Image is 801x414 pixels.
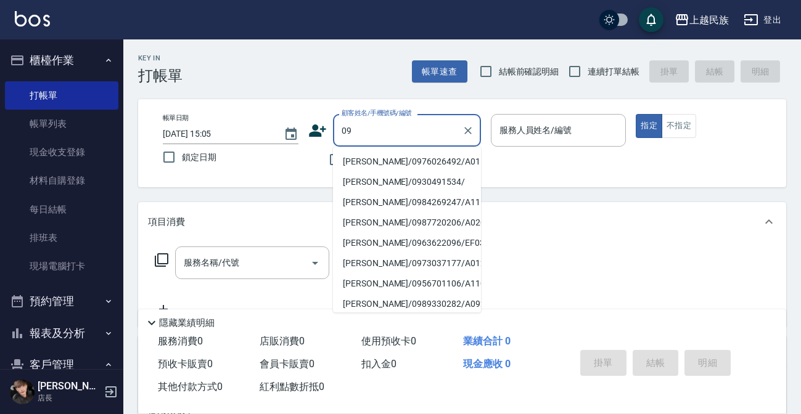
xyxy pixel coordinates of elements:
[333,253,481,274] li: [PERSON_NAME]/0973037177/A012211
[5,44,118,76] button: 櫃檯作業
[5,317,118,349] button: 報表及分析
[305,253,325,273] button: Open
[588,65,639,78] span: 連續打單結帳
[333,172,481,192] li: [PERSON_NAME]/0930491534/
[342,108,412,118] label: 顧客姓名/手機號碼/編號
[15,11,50,26] img: Logo
[260,358,314,370] span: 會員卡販賣 0
[333,213,481,233] li: [PERSON_NAME]/0987720206/A020611
[10,379,35,404] img: Person
[333,294,481,314] li: [PERSON_NAME]/0989330282/A092721
[5,138,118,166] a: 現金收支登錄
[333,233,481,253] li: [PERSON_NAME]/0963622096/EF033121
[260,335,305,347] span: 店販消費 0
[159,317,215,330] p: 隱藏業績明細
[163,124,271,144] input: YYYY/MM/DD hh:mm
[689,12,729,28] div: 上越民族
[739,9,786,31] button: 登出
[158,381,223,392] span: 其他付款方式 0
[333,152,481,172] li: [PERSON_NAME]/0976026492/A011811
[463,358,511,370] span: 現金應收 0
[412,60,467,83] button: 帳單速查
[38,392,101,404] p: 店長
[5,195,118,224] a: 每日結帳
[158,358,213,370] span: 預收卡販賣 0
[5,285,118,317] button: 預約管理
[662,114,696,138] button: 不指定
[636,114,662,138] button: 指定
[333,192,481,213] li: [PERSON_NAME]/0984269247/A111212
[5,81,118,110] a: 打帳單
[5,110,118,138] a: 帳單列表
[361,358,396,370] span: 扣入金 0
[182,151,216,164] span: 鎖定日期
[148,216,185,229] p: 項目消費
[138,67,183,84] h3: 打帳單
[670,7,734,33] button: 上越民族
[163,113,189,123] label: 帳單日期
[38,380,101,392] h5: [PERSON_NAME]
[333,274,481,294] li: [PERSON_NAME]/0956701106/A110621
[5,252,118,280] a: 現場電腦打卡
[158,335,203,347] span: 服務消費 0
[5,349,118,381] button: 客戶管理
[639,7,663,32] button: save
[5,224,118,252] a: 排班表
[499,65,559,78] span: 結帳前確認明細
[138,202,786,241] div: 項目消費
[260,381,324,392] span: 紅利點數折抵 0
[5,166,118,195] a: 材料自購登錄
[361,335,416,347] span: 使用預收卡 0
[276,120,306,149] button: Choose date, selected date is 2025-09-13
[138,54,183,62] h2: Key In
[459,122,477,139] button: Clear
[463,335,511,347] span: 業績合計 0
